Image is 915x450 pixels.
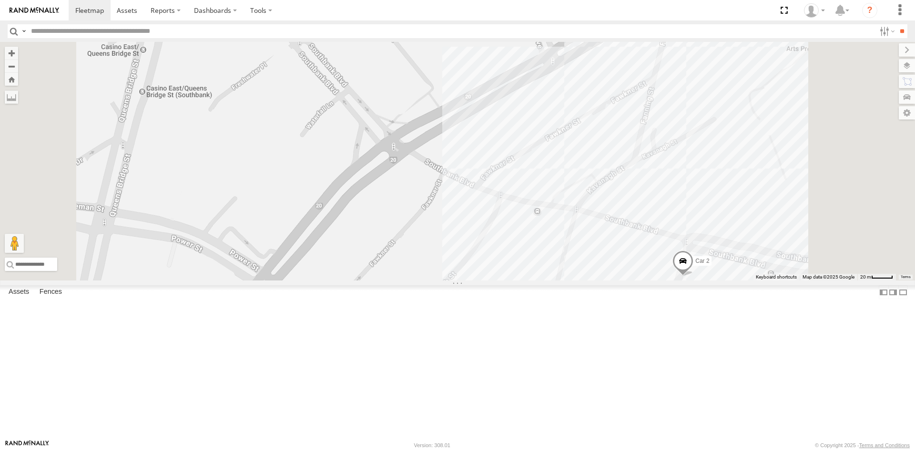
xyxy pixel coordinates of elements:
span: 20 m [860,274,871,280]
i: ? [862,3,877,18]
label: Fences [35,286,67,299]
span: Map data ©2025 Google [803,274,854,280]
label: Search Filter Options [876,24,896,38]
div: Tony Vamvakitis [801,3,828,18]
button: Keyboard shortcuts [756,274,797,280]
button: Zoom in [5,47,18,60]
button: Map Scale: 20 m per 42 pixels [857,274,896,280]
label: Assets [4,286,34,299]
button: Drag Pegman onto the map to open Street View [5,234,24,253]
div: Version: 308.01 [414,442,450,448]
button: Zoom Home [5,73,18,86]
a: Terms and Conditions [859,442,910,448]
label: Dock Summary Table to the Right [888,285,898,299]
img: rand-logo.svg [10,7,59,14]
div: © Copyright 2025 - [815,442,910,448]
a: Visit our Website [5,440,49,450]
label: Map Settings [899,106,915,120]
label: Dock Summary Table to the Left [879,285,888,299]
label: Hide Summary Table [898,285,908,299]
span: Car 2 [695,258,709,264]
button: Zoom out [5,60,18,73]
a: Terms (opens in new tab) [901,275,911,279]
label: Search Query [20,24,28,38]
label: Measure [5,90,18,104]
